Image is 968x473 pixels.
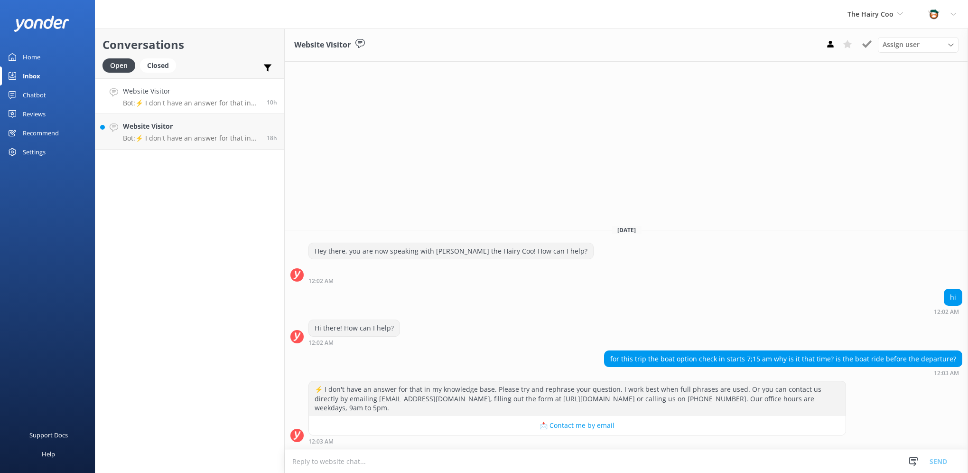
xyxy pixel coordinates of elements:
[308,340,334,346] strong: 12:02 AM
[23,104,46,123] div: Reviews
[934,370,959,376] strong: 12:03 AM
[944,289,962,305] div: hi
[23,85,46,104] div: Chatbot
[934,309,959,315] strong: 12:02 AM
[140,60,181,70] a: Closed
[927,7,941,21] img: 457-1738239164.png
[883,39,920,50] span: Assign user
[95,114,284,150] a: Website VisitorBot:⚡ I don't have an answer for that in my knowledge base. Please try and rephras...
[23,142,46,161] div: Settings
[308,339,400,346] div: 12:02am 20-Aug-2025 (UTC +01:00) Europe/Dublin
[308,439,334,445] strong: 12:03 AM
[309,416,846,435] button: 📩 Contact me by email
[123,99,260,107] p: Bot: ⚡ I don't have an answer for that in my knowledge base. Please try and rephrase your questio...
[123,134,260,142] p: Bot: ⚡ I don't have an answer for that in my knowledge base. Please try and rephrase your questio...
[23,123,59,142] div: Recommend
[140,58,176,73] div: Closed
[267,134,277,142] span: 03:15pm 19-Aug-2025 (UTC +01:00) Europe/Dublin
[308,438,846,445] div: 12:03am 20-Aug-2025 (UTC +01:00) Europe/Dublin
[308,278,334,284] strong: 12:02 AM
[294,39,351,51] h3: Website Visitor
[934,308,962,315] div: 12:02am 20-Aug-2025 (UTC +01:00) Europe/Dublin
[308,277,594,284] div: 12:02am 20-Aug-2025 (UTC +01:00) Europe/Dublin
[23,47,40,66] div: Home
[847,9,894,19] span: The Hairy Coo
[309,243,593,259] div: Hey there, you are now speaking with [PERSON_NAME] the Hairy Coo! How can I help?
[878,37,959,52] div: Assign User
[612,226,642,234] span: [DATE]
[23,66,40,85] div: Inbox
[309,381,846,416] div: ⚡ I don't have an answer for that in my knowledge base. Please try and rephrase your question, I ...
[605,351,962,367] div: for this trip the boat option check in starts 7;15 am why is it that time? is the boat ride befor...
[14,16,69,31] img: yonder-white-logo.png
[123,121,260,132] h4: Website Visitor
[95,78,284,114] a: Website VisitorBot:⚡ I don't have an answer for that in my knowledge base. Please try and rephras...
[102,36,277,54] h2: Conversations
[267,98,277,106] span: 12:03am 20-Aug-2025 (UTC +01:00) Europe/Dublin
[42,445,55,464] div: Help
[102,58,135,73] div: Open
[102,60,140,70] a: Open
[309,320,400,336] div: Hi there! How can I help?
[29,426,68,445] div: Support Docs
[123,86,260,96] h4: Website Visitor
[604,369,962,376] div: 12:03am 20-Aug-2025 (UTC +01:00) Europe/Dublin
